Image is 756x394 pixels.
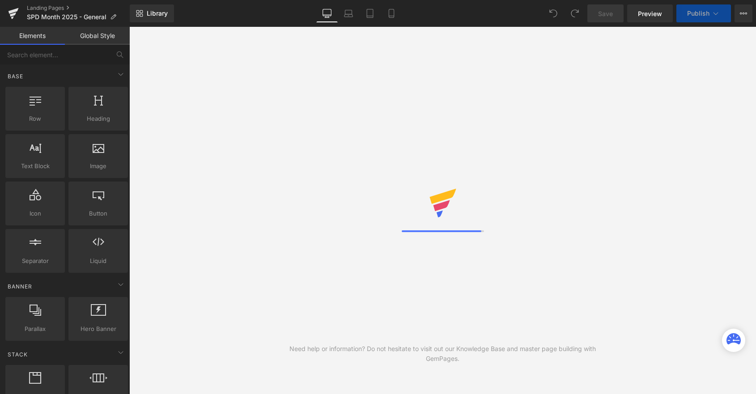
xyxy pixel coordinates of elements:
span: Separator [8,256,62,266]
a: New Library [130,4,174,22]
button: Undo [544,4,562,22]
a: Preview [627,4,673,22]
button: Redo [566,4,584,22]
span: Banner [7,282,33,291]
a: Tablet [359,4,381,22]
span: Button [71,209,125,218]
span: Image [71,161,125,171]
span: Library [147,9,168,17]
span: Publish [687,10,709,17]
span: Parallax [8,324,62,334]
a: Desktop [316,4,338,22]
button: More [735,4,752,22]
span: Text Block [8,161,62,171]
a: Mobile [381,4,402,22]
a: Laptop [338,4,359,22]
a: Global Style [65,27,130,45]
span: Hero Banner [71,324,125,334]
span: Icon [8,209,62,218]
div: Need help or information? Do not hesitate to visit out our Knowledge Base and master page buildin... [286,344,599,364]
a: Landing Pages [27,4,130,12]
span: SPD Month 2025 - General [27,13,106,21]
span: Liquid [71,256,125,266]
span: Heading [71,114,125,123]
button: Publish [676,4,731,22]
span: Save [598,9,613,18]
span: Stack [7,350,29,359]
span: Base [7,72,24,80]
span: Row [8,114,62,123]
span: Preview [638,9,662,18]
